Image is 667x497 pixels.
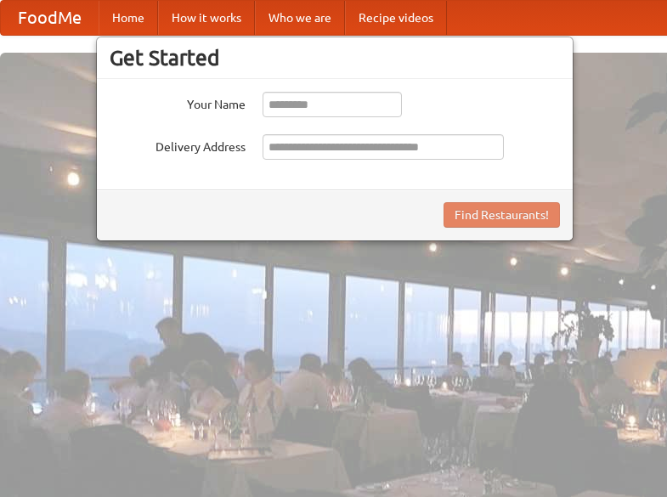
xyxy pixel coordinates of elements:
[1,1,99,35] a: FoodMe
[255,1,345,35] a: Who we are
[444,202,560,228] button: Find Restaurants!
[110,92,246,113] label: Your Name
[345,1,447,35] a: Recipe videos
[110,134,246,155] label: Delivery Address
[99,1,158,35] a: Home
[110,45,560,71] h3: Get Started
[158,1,255,35] a: How it works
